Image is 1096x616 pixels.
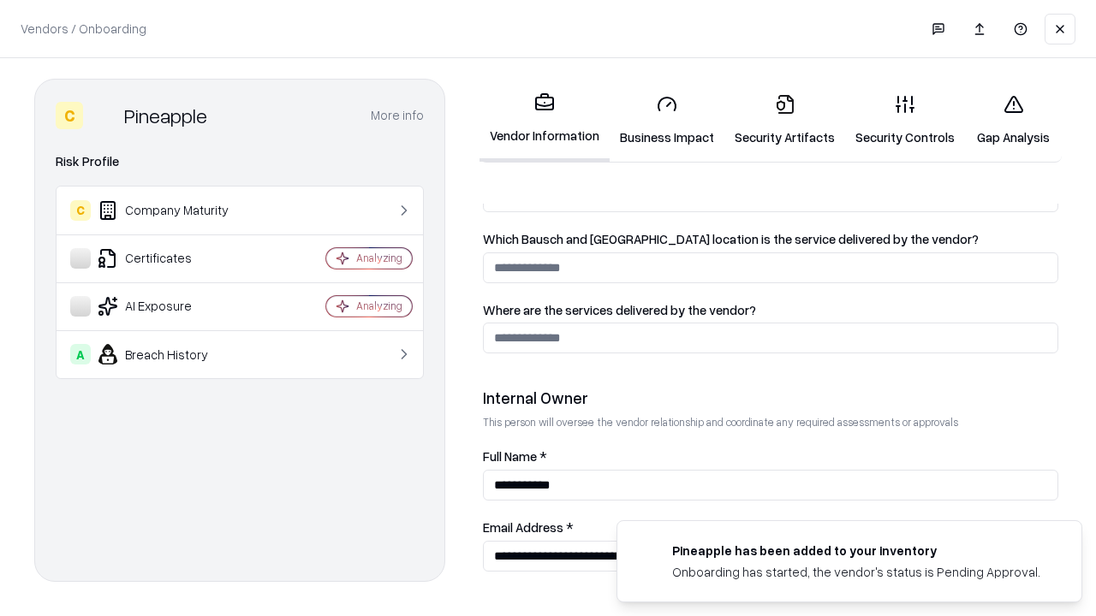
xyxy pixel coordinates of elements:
[90,102,117,129] img: Pineapple
[356,299,402,313] div: Analyzing
[672,563,1040,581] div: Onboarding has started, the vendor's status is Pending Approval.
[70,344,91,364] div: A
[70,296,275,317] div: AI Exposure
[70,200,91,221] div: C
[483,233,1058,246] label: Which Bausch and [GEOGRAPHIC_DATA] location is the service delivered by the vendor?
[356,251,402,265] div: Analyzing
[371,100,424,131] button: More info
[638,542,658,562] img: pineappleenergy.com
[56,151,424,172] div: Risk Profile
[70,248,275,269] div: Certificates
[56,102,83,129] div: C
[965,80,1062,160] a: Gap Analysis
[483,415,1058,429] p: This person will oversee the vendor relationship and coordinate any required assessments or appro...
[483,521,1058,534] label: Email Address *
[672,542,1040,560] div: Pineapple has been added to your inventory
[845,80,965,160] a: Security Controls
[483,388,1058,408] div: Internal Owner
[483,450,1058,463] label: Full Name *
[479,79,610,162] a: Vendor Information
[124,102,207,129] div: Pineapple
[483,304,1058,317] label: Where are the services delivered by the vendor?
[21,20,146,38] p: Vendors / Onboarding
[70,344,275,364] div: Breach History
[724,80,845,160] a: Security Artifacts
[610,80,724,160] a: Business Impact
[70,200,275,221] div: Company Maturity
